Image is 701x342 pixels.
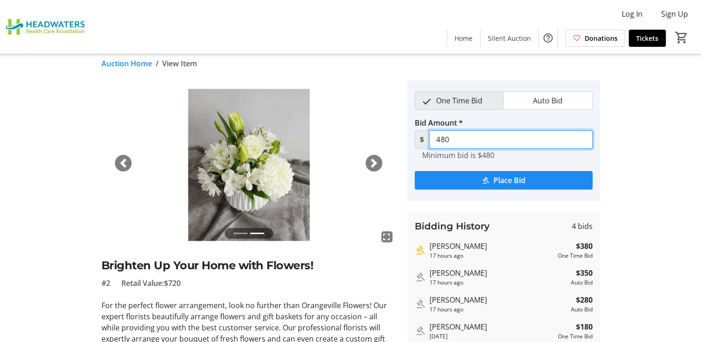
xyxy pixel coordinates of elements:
[571,305,593,314] div: Auto Bid
[576,241,593,252] strong: $380
[430,92,488,109] span: One Time Bid
[614,6,650,21] button: Log In
[156,58,158,69] span: /
[429,294,567,305] div: [PERSON_NAME]
[429,305,567,314] div: 17 hours ago
[636,33,658,43] span: Tickets
[6,4,88,50] img: Headwaters Health Care Foundation's Logo
[162,58,197,69] span: View Item
[101,278,110,289] span: #2
[572,221,593,232] span: 4 bids
[488,33,531,43] span: Silent Auction
[101,257,396,274] h2: Brighten Up Your Home with Flowers!
[415,219,490,233] h3: Bidding History
[493,175,525,186] span: Place Bid
[629,30,666,47] a: Tickets
[422,151,494,160] tr-hint: Minimum bid is $480
[415,245,426,256] mat-icon: Highest bid
[429,332,554,341] div: [DATE]
[576,321,593,332] strong: $180
[101,58,152,69] a: Auction Home
[571,279,593,287] div: Auto Bid
[101,80,396,246] img: Image
[121,278,181,289] span: Retail Value: $720
[455,33,473,43] span: Home
[429,252,554,260] div: 17 hours ago
[622,8,643,19] span: Log In
[447,30,480,47] a: Home
[429,279,567,287] div: 17 hours ago
[415,272,426,283] mat-icon: Outbid
[661,8,688,19] span: Sign Up
[576,294,593,305] strong: $280
[558,332,593,341] div: One Time Bid
[381,231,392,242] mat-icon: fullscreen
[480,30,538,47] a: Silent Auction
[415,130,429,149] span: $
[429,267,567,279] div: [PERSON_NAME]
[565,30,625,47] a: Donations
[585,33,618,43] span: Donations
[415,298,426,310] mat-icon: Outbid
[415,117,463,128] label: Bid Amount *
[673,29,690,46] button: Cart
[429,321,554,332] div: [PERSON_NAME]
[576,267,593,279] strong: $350
[539,29,557,47] button: Help
[415,171,593,190] button: Place Bid
[558,252,593,260] div: One Time Bid
[429,241,554,252] div: [PERSON_NAME]
[527,92,568,109] span: Auto Bid
[415,325,426,336] mat-icon: Outbid
[654,6,695,21] button: Sign Up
